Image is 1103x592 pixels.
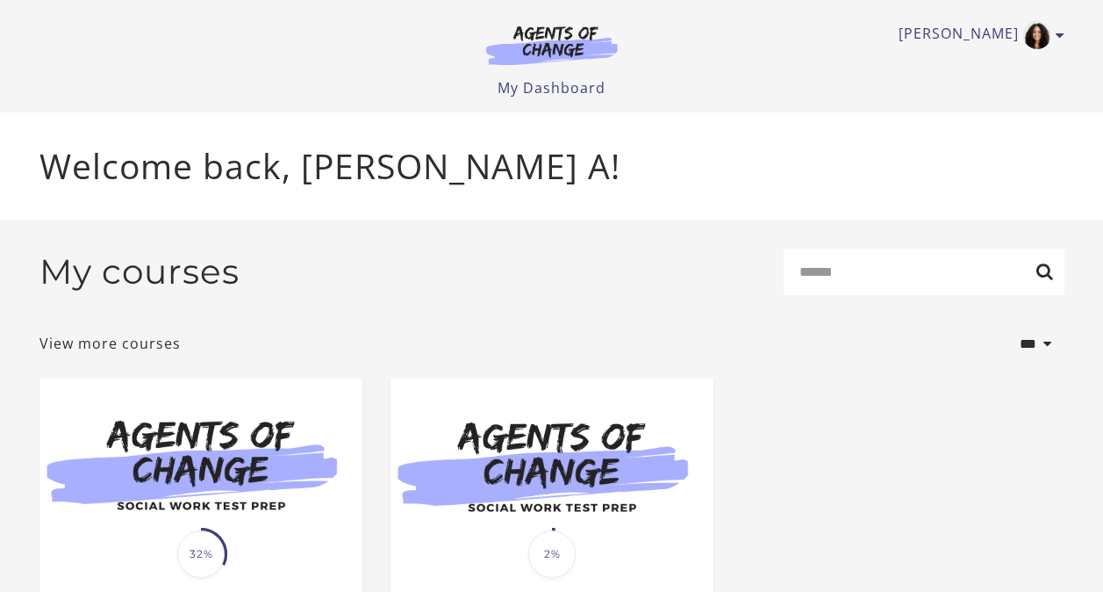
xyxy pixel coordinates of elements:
[177,531,225,578] span: 32%
[39,333,181,354] a: View more courses
[498,78,605,97] a: My Dashboard
[39,251,240,292] h2: My courses
[468,25,636,65] img: Agents of Change Logo
[899,21,1056,49] a: Toggle menu
[39,141,1064,192] p: Welcome back, [PERSON_NAME] A!
[528,531,576,578] span: 2%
